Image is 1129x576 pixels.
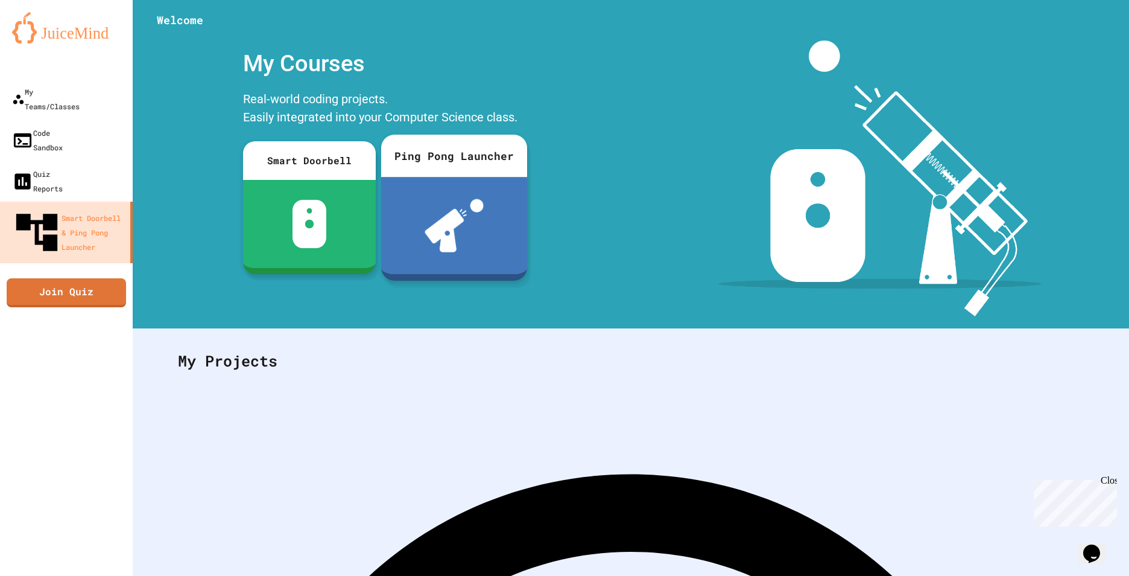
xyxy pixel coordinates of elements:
[381,135,527,177] div: Ping Pong Launcher
[1029,475,1117,526] iframe: chat widget
[7,278,126,307] a: Join Quiz
[293,200,327,248] img: sdb-white.svg
[237,40,527,87] div: My Courses
[12,126,63,155] div: Code Sandbox
[12,85,80,114] div: My Teams/Classes
[425,199,484,252] img: ppl-with-ball.png
[12,12,121,43] img: logo-orange.svg
[166,338,1096,385] div: My Projects
[1078,528,1117,564] iframe: chat widget
[12,208,125,257] div: Smart Doorbell & Ping Pong Launcher
[5,5,83,77] div: Chat with us now!Close
[12,167,63,196] div: Quiz Reports
[243,141,376,180] div: Smart Doorbell
[237,87,527,132] div: Real-world coding projects. Easily integrated into your Computer Science class.
[718,40,1042,316] img: banner-image-my-projects.png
